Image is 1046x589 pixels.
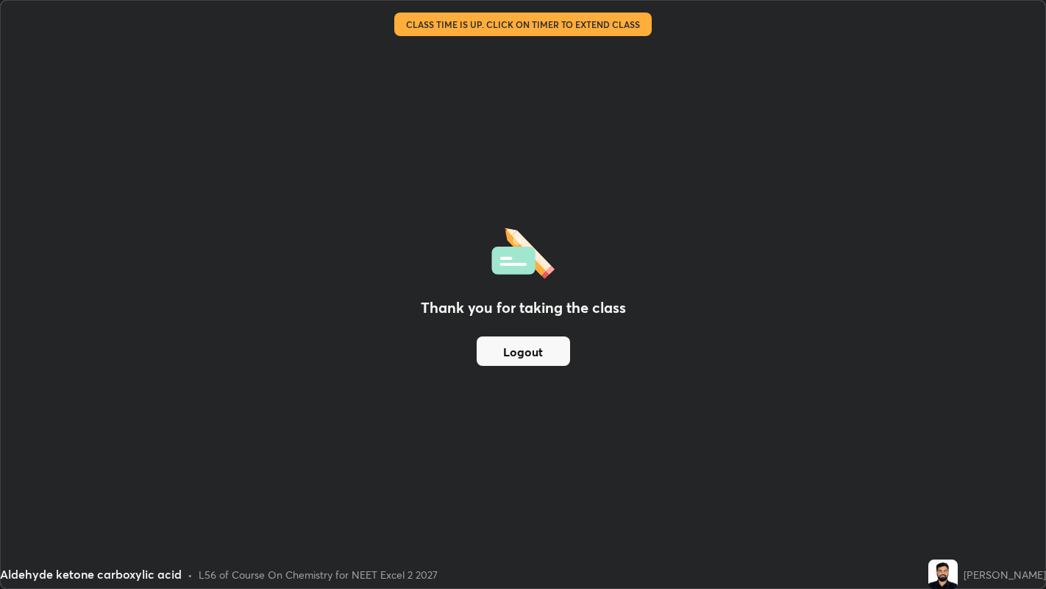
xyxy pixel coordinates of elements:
div: L56 of Course On Chemistry for NEET Excel 2 2027 [199,567,438,582]
div: • [188,567,193,582]
button: Logout [477,336,570,366]
img: 4925d321413647ba8554cd8cd00796ad.jpg [928,560,958,589]
h2: Thank you for taking the class [421,297,626,319]
div: [PERSON_NAME] [964,567,1046,582]
img: offlineFeedback.1438e8b3.svg [491,223,555,279]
